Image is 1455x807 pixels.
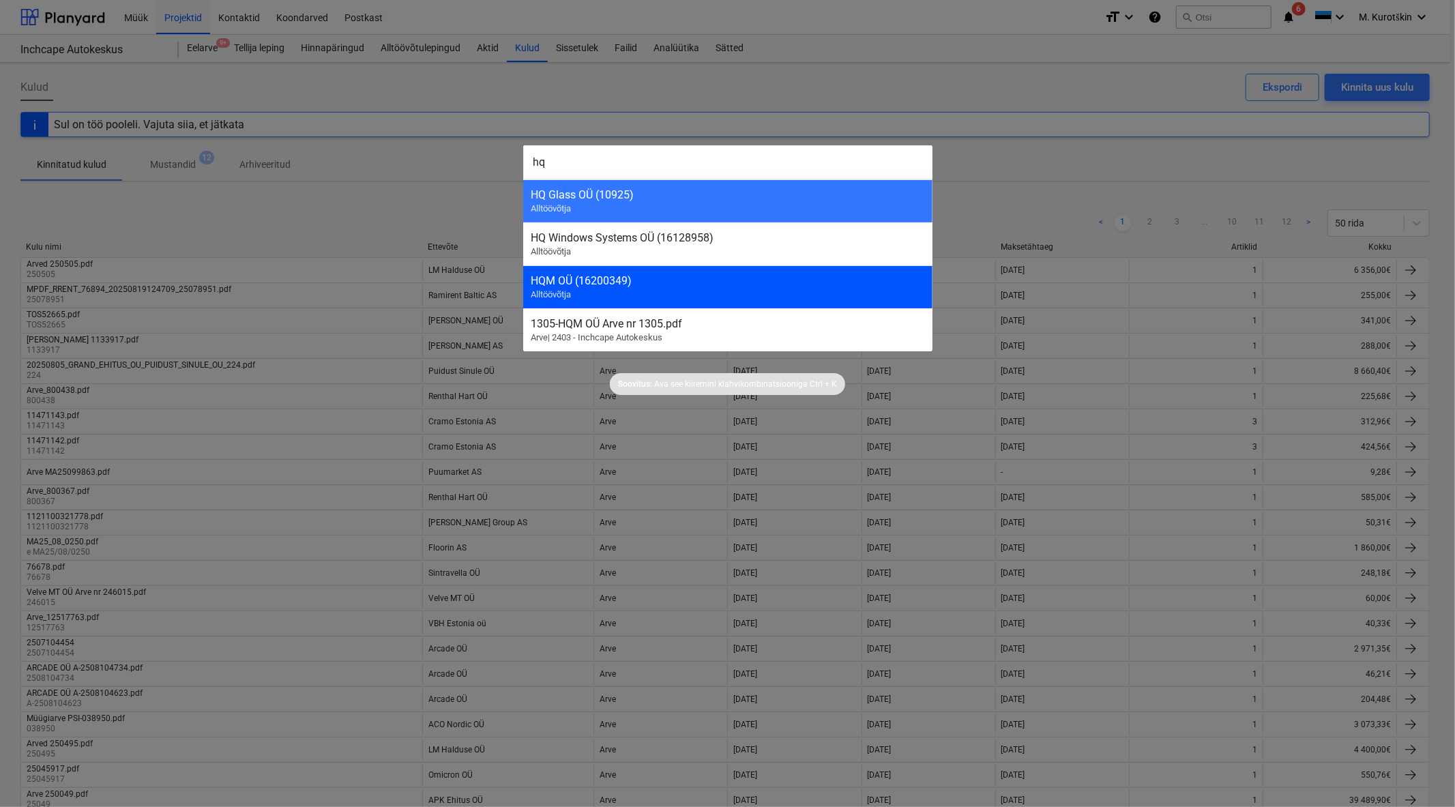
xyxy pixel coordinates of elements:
input: Otsi projekte, eelarveridu, lepinguid, akte, alltöövõtjaid... [523,145,932,179]
div: HQ Windows Systems OÜ (16128958) [531,231,924,244]
p: Ctrl + K [810,379,837,390]
div: Soovitus:Ava see kiiremini klahvikombinatsioonigaCtrl + K [610,373,845,395]
div: 1305 - HQM OÜ Arve nr 1305.pdf [531,317,924,330]
div: HQ Glass OÜ (10925) [531,188,924,201]
div: HQ Windows Systems OÜ (16128958)Alltöövõtja [523,222,932,265]
div: 1305-HQM OÜ Arve nr 1305.pdfArve| 2403 - Inchcape Autokeskus [523,308,932,351]
p: Ava see kiiremini klahvikombinatsiooniga [654,379,808,390]
div: HQM OÜ (16200349)Alltöövõtja [523,265,932,308]
p: Soovitus: [618,379,652,390]
span: Arve | 2403 - Inchcape Autokeskus [531,332,663,342]
div: HQM OÜ (16200349) [531,274,924,287]
span: Alltöövõtja [531,289,572,299]
div: HQ Glass OÜ (10925)Alltöövõtja [523,179,932,222]
span: Alltöövõtja [531,246,572,256]
span: Alltöövõtja [531,203,572,214]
